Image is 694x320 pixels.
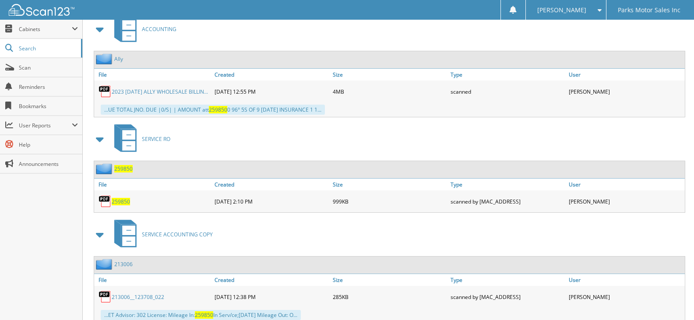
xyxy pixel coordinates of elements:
[94,274,212,286] a: File
[109,122,170,156] a: SERVICE RO
[331,83,449,100] div: 4MB
[212,288,331,306] div: [DATE] 12:38 PM
[114,260,133,268] a: 213006
[96,163,114,174] img: folder2.png
[567,274,685,286] a: User
[112,198,130,205] a: 259850
[142,25,176,33] span: ACCOUNTING
[109,217,213,252] a: SERVICE ACCOUNTING COPY
[19,141,78,148] span: Help
[212,69,331,81] a: Created
[19,102,78,110] span: Bookmarks
[19,25,72,33] span: Cabinets
[195,311,213,319] span: 259850
[142,231,213,238] span: SERVICE ACCOUNTING COPY
[19,83,78,91] span: Reminders
[448,193,567,210] div: scanned by [MAC_ADDRESS]
[19,64,78,71] span: Scan
[567,288,685,306] div: [PERSON_NAME]
[331,274,449,286] a: Size
[19,160,78,168] span: Announcements
[537,7,586,13] span: [PERSON_NAME]
[331,179,449,190] a: Size
[618,7,680,13] span: Parks Motor Sales Inc
[331,288,449,306] div: 285KB
[112,293,164,301] a: 213006__123708_022
[142,135,170,143] span: SERVICE RO
[567,69,685,81] a: User
[212,83,331,100] div: [DATE] 12:55 PM
[331,69,449,81] a: Size
[94,179,212,190] a: File
[448,274,567,286] a: Type
[114,55,123,63] a: Ally
[567,83,685,100] div: [PERSON_NAME]
[212,274,331,286] a: Created
[101,105,325,115] div: ...UE TOTAL JNO. DUE |0/S| | AMOUNT att 0 96° 5S OF 9 [DATE] INSURANCE 1 1...
[99,195,112,208] img: PDF.png
[9,4,74,16] img: scan123-logo-white.svg
[331,193,449,210] div: 999KB
[212,193,331,210] div: [DATE] 2:10 PM
[209,106,227,113] span: 259850
[19,122,72,129] span: User Reports
[114,165,133,172] a: 259850
[448,69,567,81] a: Type
[101,310,301,320] div: ...ET Advisor: 302 License: Mileage In: In Serv/ce;[DATE] Mileage Out: O...
[94,69,212,81] a: File
[99,290,112,303] img: PDF.png
[650,278,694,320] iframe: Chat Widget
[448,288,567,306] div: scanned by [MAC_ADDRESS]
[19,45,77,52] span: Search
[448,83,567,100] div: scanned
[567,193,685,210] div: [PERSON_NAME]
[567,179,685,190] a: User
[99,85,112,98] img: PDF.png
[109,12,176,46] a: ACCOUNTING
[96,259,114,270] img: folder2.png
[112,88,208,95] a: 2023 [DATE] ALLY WHOLESALE BILLIN...
[448,179,567,190] a: Type
[212,179,331,190] a: Created
[96,53,114,64] img: folder2.png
